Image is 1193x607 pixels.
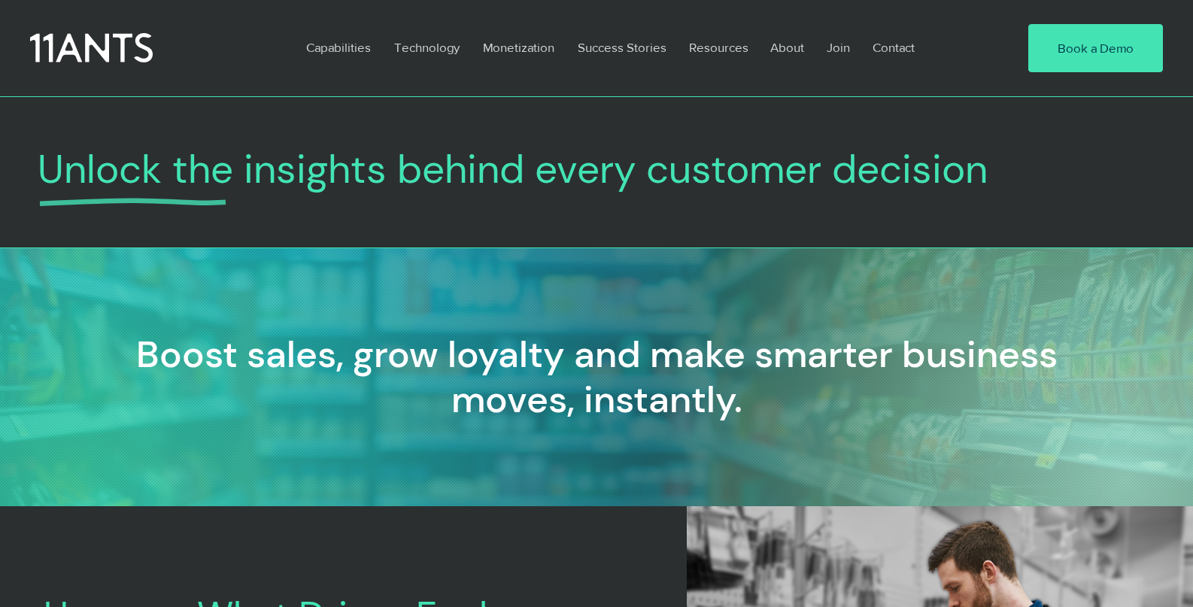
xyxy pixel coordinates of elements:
p: Resources [681,30,756,65]
p: Contact [865,30,922,65]
span: Unlock the insights behind every customer decision [38,143,988,195]
a: About [759,30,815,65]
a: Contact [861,30,927,65]
h2: Boost sales, grow loyalty and make smarter business moves, instantly. [75,332,1118,422]
a: Capabilities [295,30,383,65]
p: Success Stories [570,30,674,65]
a: Book a Demo [1028,24,1163,72]
nav: Site [295,30,982,65]
a: Join [815,30,861,65]
p: Capabilities [299,30,378,65]
a: Resources [678,30,759,65]
p: Monetization [475,30,562,65]
p: About [763,30,812,65]
a: Monetization [472,30,566,65]
span: Book a Demo [1058,39,1134,57]
p: Technology [387,30,467,65]
a: Success Stories [566,30,678,65]
p: Join [819,30,858,65]
a: Technology [383,30,472,65]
